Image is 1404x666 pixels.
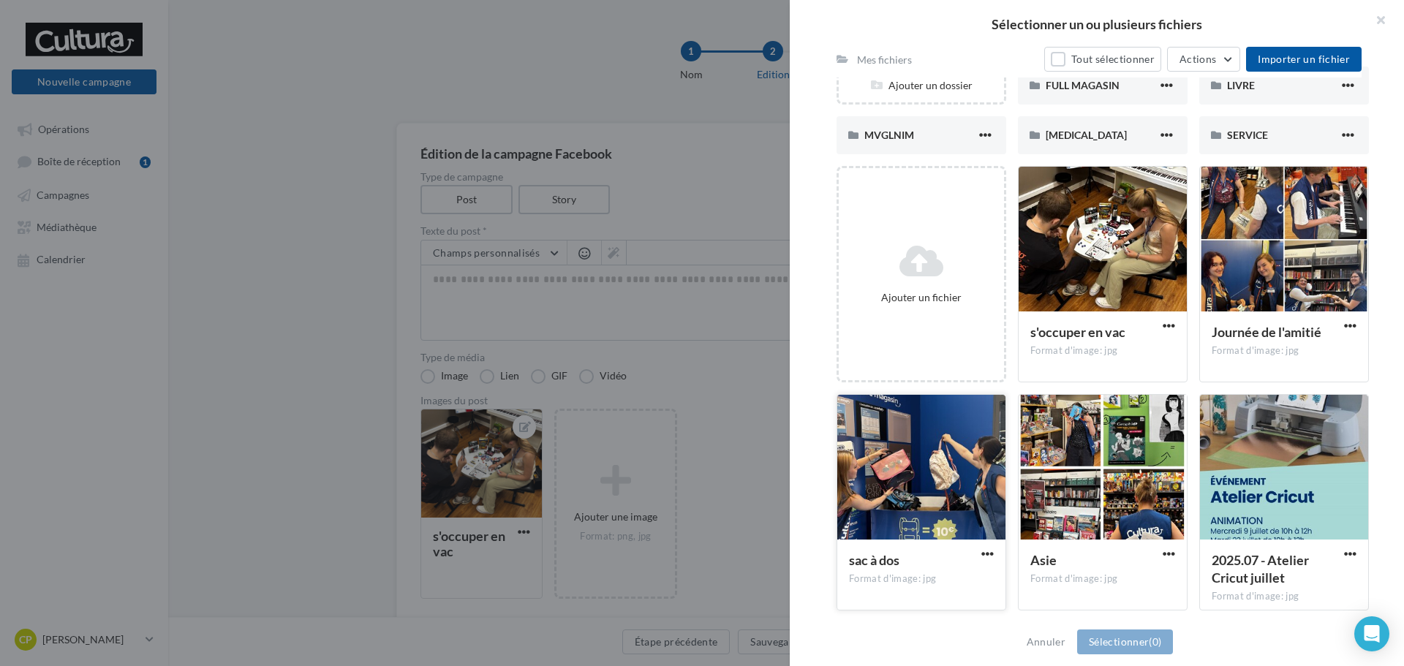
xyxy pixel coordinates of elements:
button: Annuler [1021,633,1071,651]
div: Format d'image: jpg [849,572,994,586]
div: Ajouter un fichier [845,290,998,305]
div: Format d'image: jpg [1030,344,1175,357]
span: Importer un fichier [1258,53,1350,65]
span: Asie [1030,552,1057,568]
h2: Sélectionner un ou plusieurs fichiers [813,18,1381,31]
div: Open Intercom Messenger [1354,616,1389,651]
span: [MEDICAL_DATA] [1046,129,1127,141]
span: (0) [1149,635,1161,648]
span: sac à dos [849,552,899,568]
span: 2025.07 - Atelier Cricut juillet [1212,552,1309,586]
span: Actions [1180,53,1216,65]
span: Journée de l'amitié [1212,324,1321,340]
div: Format d'image: jpg [1212,590,1356,603]
button: Sélectionner(0) [1077,629,1173,654]
span: LIVRE [1227,79,1255,91]
span: SERVICE [1227,129,1268,141]
span: MVGLNIM [864,129,914,141]
button: Actions [1167,47,1240,72]
div: Format d'image: jpg [1030,572,1175,586]
div: Format d'image: jpg [1212,344,1356,357]
button: Tout sélectionner [1044,47,1161,72]
span: FULL MAGASIN [1046,79,1120,91]
span: s'occuper en vac [1030,324,1125,340]
div: Mes fichiers [857,53,912,67]
div: Ajouter un dossier [839,78,1004,93]
button: Importer un fichier [1246,47,1362,72]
